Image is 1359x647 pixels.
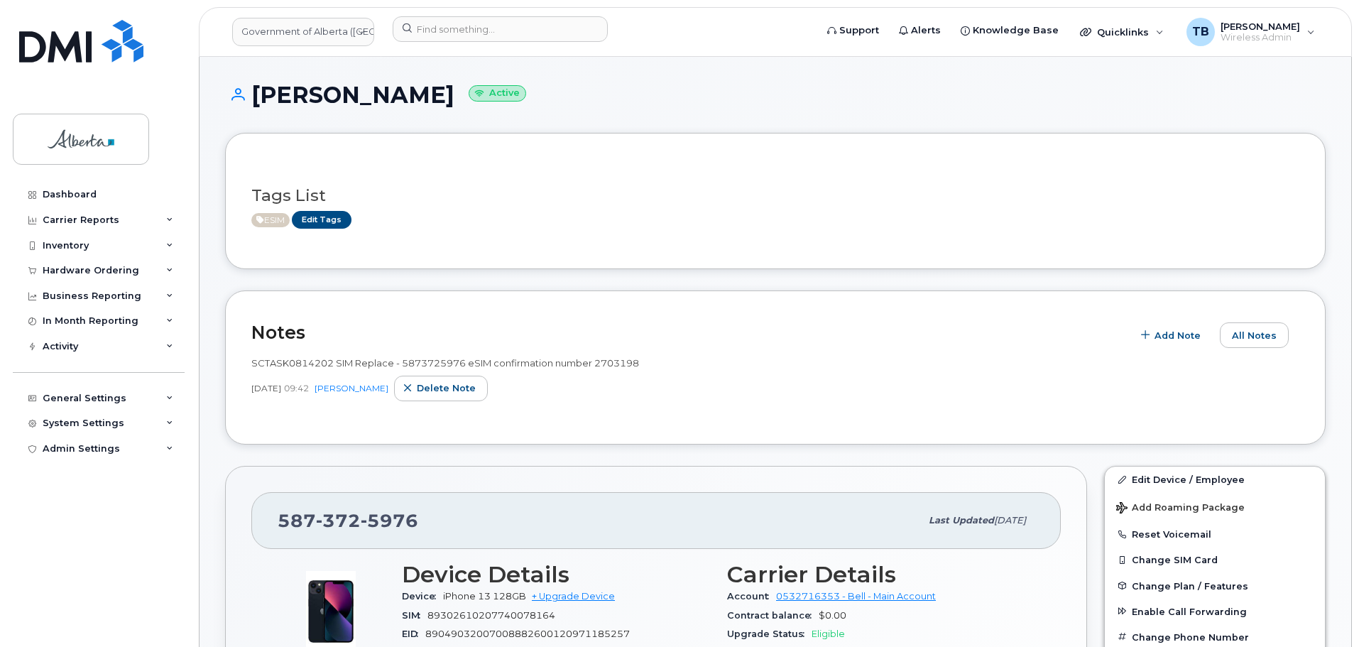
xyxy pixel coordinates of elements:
span: 372 [316,510,361,531]
span: Eligible [812,629,845,639]
button: Add Roaming Package [1105,492,1325,521]
span: 587 [278,510,418,531]
span: Change Plan / Features [1132,580,1248,591]
span: Delete note [417,381,476,395]
span: Upgrade Status [727,629,812,639]
span: $0.00 [819,610,846,621]
button: All Notes [1220,322,1289,348]
button: Change SIM Card [1105,547,1325,572]
span: SCTASK0814202 SIM Replace - 5873725976 eSIM confirmation number 2703198 [251,357,639,369]
h3: Tags List [251,187,1299,205]
span: Account [727,591,776,602]
a: [PERSON_NAME] [315,383,388,393]
span: iPhone 13 128GB [443,591,526,602]
button: Add Note [1132,322,1213,348]
span: Active [251,213,290,227]
button: Reset Voicemail [1105,521,1325,547]
span: 89049032007008882600120971185257 [425,629,630,639]
button: Delete note [394,376,488,401]
a: + Upgrade Device [532,591,615,602]
h2: Notes [251,322,1125,343]
a: Edit Device / Employee [1105,467,1325,492]
span: All Notes [1232,329,1277,342]
span: Add Roaming Package [1116,502,1245,516]
span: Contract balance [727,610,819,621]
h1: [PERSON_NAME] [225,82,1326,107]
span: Device [402,591,443,602]
span: Enable Call Forwarding [1132,606,1247,616]
h3: Carrier Details [727,562,1035,587]
span: SIM [402,610,427,621]
span: EID [402,629,425,639]
span: [DATE] [994,515,1026,526]
h3: Device Details [402,562,710,587]
span: [DATE] [251,382,281,394]
button: Enable Call Forwarding [1105,599,1325,624]
small: Active [469,85,526,102]
a: 0532716353 - Bell - Main Account [776,591,936,602]
span: Add Note [1155,329,1201,342]
a: Edit Tags [292,211,351,229]
button: Change Plan / Features [1105,573,1325,599]
span: 89302610207740078164 [427,610,555,621]
span: 09:42 [284,382,309,394]
span: 5976 [361,510,418,531]
span: Last updated [929,515,994,526]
